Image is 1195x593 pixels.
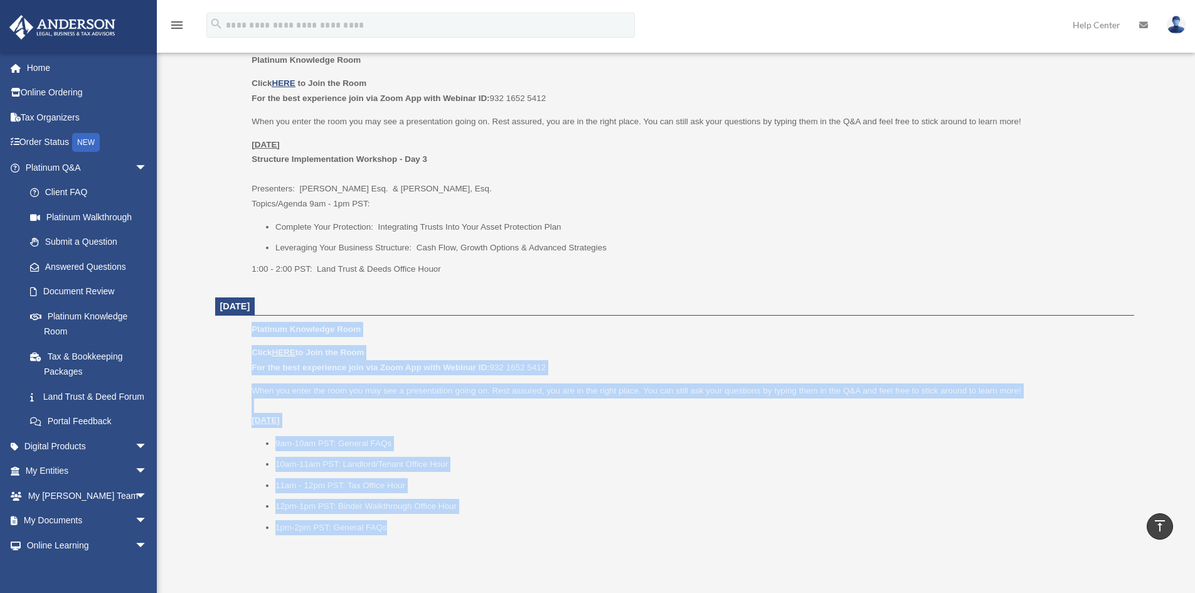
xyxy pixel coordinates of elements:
span: arrow_drop_down [135,508,160,534]
a: menu [169,22,184,33]
a: Online Ordering [9,80,166,105]
li: 9am-10am PST: General FAQs [275,436,1125,451]
span: Platinum Knowledge Room [252,324,361,334]
i: vertical_align_top [1152,518,1167,533]
p: When you enter the room you may see a presentation going on. Rest assured, you are in the right p... [252,383,1125,428]
a: Home [9,55,166,80]
a: Platinum Q&Aarrow_drop_down [9,155,166,180]
p: Presenters: [PERSON_NAME] Esq. & [PERSON_NAME], Esq. Topics/Agenda 9am - 1pm PST: [252,137,1125,211]
li: 11am - 12pm PST: Tax Office Hour [275,478,1125,493]
b: to Join the Room [298,78,367,88]
p: 932 1652 5412 [252,76,1125,105]
a: Portal Feedback [18,409,166,434]
b: Click [252,78,297,88]
a: My Entitiesarrow_drop_down [9,459,166,484]
p: When you enter the room you may see a presentation going on. Rest assured, you are in the right p... [252,114,1125,129]
i: menu [169,18,184,33]
span: arrow_drop_down [135,459,160,484]
b: Click to Join the Room [252,348,364,357]
a: HERE [272,348,295,357]
span: arrow_drop_down [135,483,160,509]
a: Tax & Bookkeeping Packages [18,344,166,384]
a: Online Learningarrow_drop_down [9,533,166,558]
a: Platinum Walkthrough [18,205,166,230]
li: 12pm-1pm PST: Binder Walkthrough Office Hour [275,499,1125,514]
u: [DATE] [252,415,280,425]
a: Platinum Knowledge Room [18,304,160,344]
a: Order StatusNEW [9,130,166,156]
a: Land Trust & Deed Forum [18,384,166,409]
b: Structure Implementation Workshop - Day 3 [252,154,427,164]
span: Platinum Knowledge Room [252,55,361,65]
b: For the best experience join via Zoom App with Webinar ID: [252,93,489,103]
i: search [210,17,223,31]
p: 932 1652 5412 [252,345,1125,375]
a: Digital Productsarrow_drop_down [9,434,166,459]
p: 1:00 - 2:00 PST: Land Trust & Deeds Office Houor [252,262,1125,277]
b: For the best experience join via Zoom App with Webinar ID: [252,363,489,372]
u: [DATE] [252,140,280,149]
a: Submit a Question [18,230,166,255]
a: Document Review [18,279,166,304]
div: NEW [72,133,100,152]
span: [DATE] [220,301,250,311]
img: Anderson Advisors Platinum Portal [6,15,119,40]
a: My Documentsarrow_drop_down [9,508,166,533]
a: HERE [272,78,295,88]
img: User Pic [1167,16,1186,34]
a: Tax Organizers [9,105,166,130]
a: Client FAQ [18,180,166,205]
a: vertical_align_top [1147,513,1173,540]
li: Complete Your Protection: Integrating Trusts Into Your Asset Protection Plan [275,220,1125,235]
span: arrow_drop_down [135,533,160,558]
span: arrow_drop_down [135,155,160,181]
li: 10am-11am PST: Landlord/Tenant Office Hour [275,457,1125,472]
a: Answered Questions [18,254,166,279]
span: arrow_drop_down [135,434,160,459]
li: Leveraging Your Business Structure: Cash Flow, Growth Options & Advanced Strategies [275,240,1125,255]
a: My [PERSON_NAME] Teamarrow_drop_down [9,483,166,508]
li: 1pm-2pm PST: General FAQs [275,520,1125,535]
